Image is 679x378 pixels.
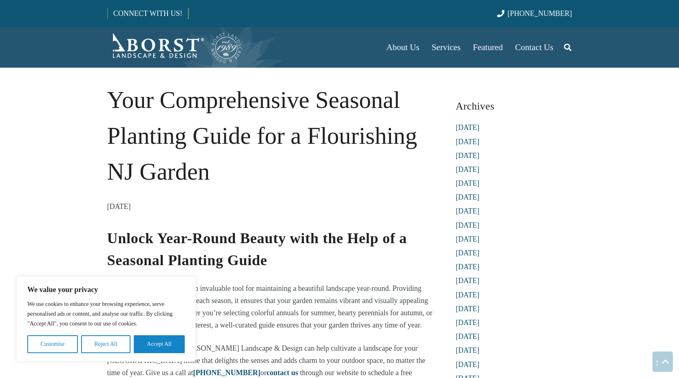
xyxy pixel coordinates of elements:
[107,82,433,189] h1: Your Comprehensive Seasonal Planting Guide for a Flourishing NJ Garden
[81,335,130,353] button: Reject All
[107,282,433,331] p: A seasonal planting guide is an invaluable tool for maintaining a beautiful landscape year-round....
[456,346,480,354] a: [DATE]
[107,31,243,64] a: Borst-Logo
[456,319,480,327] a: [DATE]
[107,200,131,213] time: 23 March 2024 at 08:30:12 America/New_York
[108,4,188,23] a: CONNECT WITH US!
[16,276,196,362] div: We value your privacy
[386,42,419,52] span: About Us
[456,360,480,369] a: [DATE]
[107,230,407,268] strong: Unlock Year-Round Beauty with the Help of a Seasonal Planting Guide
[456,123,480,132] a: [DATE]
[515,42,553,52] span: Contact Us
[456,138,480,146] a: [DATE]
[425,27,467,68] a: Services
[380,27,425,68] a: About Us
[497,9,572,18] a: [PHONE_NUMBER]
[456,332,480,341] a: [DATE]
[456,249,480,257] a: [DATE]
[27,299,185,329] p: We use cookies to enhance your browsing experience, serve personalised ads or content, and analys...
[508,9,572,18] span: [PHONE_NUMBER]
[27,335,78,353] button: Customise
[456,305,480,313] a: [DATE]
[456,179,480,187] a: [DATE]
[27,285,185,294] p: We value your privacy
[134,335,185,353] button: Accept All
[431,42,460,52] span: Services
[560,37,576,57] a: Search
[509,27,560,68] a: Contact Us
[456,97,572,115] h3: Archives
[652,352,673,372] a: Back to top
[456,193,480,201] a: [DATE]
[467,27,509,68] a: Featured
[456,207,480,215] a: [DATE]
[456,165,480,174] a: [DATE]
[456,277,480,285] a: [DATE]
[456,291,480,299] a: [DATE]
[456,235,480,243] a: [DATE]
[456,152,480,160] a: [DATE]
[456,221,480,229] a: [DATE]
[456,263,480,271] a: [DATE]
[193,369,260,377] a: [PHONE_NUMBER]
[266,369,298,377] a: contact us
[473,42,503,52] span: Featured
